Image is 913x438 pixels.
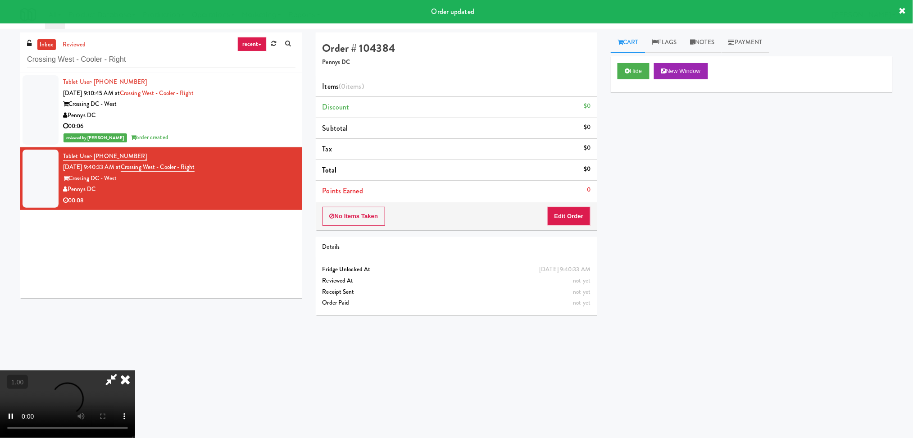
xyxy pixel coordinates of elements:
div: $0 [584,122,590,133]
h4: Order # 104384 [323,42,591,54]
a: Flags [645,32,684,53]
span: reviewed by [PERSON_NAME] [64,133,127,142]
div: Crossing DC - West [63,99,295,110]
button: No Items Taken [323,207,386,226]
span: Total [323,165,337,175]
span: not yet [573,298,591,307]
span: Tax [323,144,332,154]
div: [DATE] 9:40:33 AM [540,264,591,275]
div: Reviewed At [323,275,591,287]
span: (0 ) [339,81,364,91]
span: Order updated [432,6,474,17]
span: order created [131,133,168,141]
div: $0 [584,100,590,112]
li: Tablet User· [PHONE_NUMBER][DATE] 9:10:45 AM atCrossing West - Cooler - RightCrossing DC - WestPe... [20,73,302,147]
span: not yet [573,287,591,296]
span: Points Earned [323,186,363,196]
button: Edit Order [547,207,591,226]
div: 00:06 [63,121,295,132]
ng-pluralize: items [345,81,362,91]
div: Pennys DC [63,110,295,121]
div: Pennys DC [63,184,295,195]
span: [DATE] 9:40:33 AM at [63,163,121,171]
a: Notes [683,32,722,53]
input: Search vision orders [27,51,295,68]
div: Crossing DC - West [63,173,295,184]
div: 00:08 [63,195,295,206]
li: Tablet User· [PHONE_NUMBER][DATE] 9:40:33 AM atCrossing West - Cooler - RightCrossing DC - WestPe... [20,147,302,210]
a: reviewed [60,39,88,50]
div: $0 [584,164,590,175]
a: inbox [37,39,56,50]
span: · [PHONE_NUMBER] [91,152,147,160]
div: $0 [584,142,590,154]
span: · [PHONE_NUMBER] [91,78,147,86]
a: Crossing West - Cooler - Right [121,163,195,172]
div: Receipt Sent [323,287,591,298]
div: Order Paid [323,297,591,309]
span: Subtotal [323,123,348,133]
button: Hide [618,63,649,79]
h5: Pennys DC [323,59,591,66]
a: recent [237,37,267,51]
div: 0 [587,184,590,196]
span: Discount [323,102,350,112]
span: not yet [573,276,591,285]
button: New Window [654,63,708,79]
span: Items [323,81,364,91]
a: Tablet User· [PHONE_NUMBER] [63,152,147,161]
a: Cart [611,32,645,53]
span: [DATE] 9:10:45 AM at [63,89,120,97]
a: Payment [722,32,769,53]
a: Tablet User· [PHONE_NUMBER] [63,78,147,86]
div: Details [323,242,591,253]
a: Crossing West - Cooler - Right [120,89,194,97]
div: Fridge Unlocked At [323,264,591,275]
